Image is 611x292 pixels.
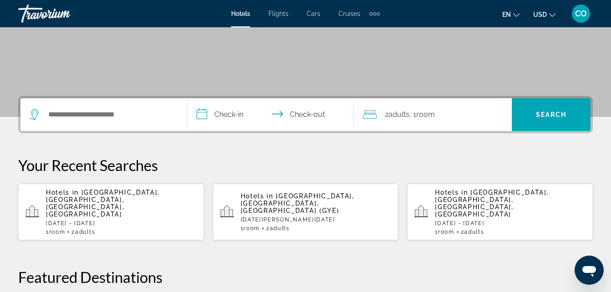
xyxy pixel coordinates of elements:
[369,6,380,21] button: Extra navigation items
[569,4,593,23] button: User Menu
[354,98,512,131] button: Travelers: 2 adults, 0 children
[435,220,586,227] p: [DATE] - [DATE]
[409,108,435,121] span: , 1
[270,225,290,232] span: Adults
[461,229,485,235] span: 2
[20,98,591,131] div: Search widget
[389,110,409,119] span: Adults
[575,256,604,285] iframe: Botón para iniciar la ventana de mensajería
[385,108,409,121] span: 2
[512,98,591,131] button: Search
[46,229,65,235] span: 1
[46,189,160,218] span: [GEOGRAPHIC_DATA], [GEOGRAPHIC_DATA], [GEOGRAPHIC_DATA], [GEOGRAPHIC_DATA]
[243,225,260,232] span: Room
[241,216,391,223] p: [DATE][PERSON_NAME][DATE]
[533,8,555,21] button: Change currency
[435,189,549,218] span: [GEOGRAPHIC_DATA], [GEOGRAPHIC_DATA], [GEOGRAPHIC_DATA], [GEOGRAPHIC_DATA]
[49,229,66,235] span: Room
[268,10,288,17] a: Flights
[46,220,197,227] p: [DATE] - [DATE]
[71,229,95,235] span: 2
[241,192,354,214] span: [GEOGRAPHIC_DATA], [GEOGRAPHIC_DATA], [GEOGRAPHIC_DATA] (GYE)
[502,11,511,18] span: en
[213,183,399,241] button: Hotels in [GEOGRAPHIC_DATA], [GEOGRAPHIC_DATA], [GEOGRAPHIC_DATA] (GYE)[DATE][PERSON_NAME][DATE]1...
[416,110,435,119] span: Room
[533,11,547,18] span: USD
[464,229,484,235] span: Adults
[75,229,95,235] span: Adults
[241,192,273,200] span: Hotels in
[18,183,204,241] button: Hotels in [GEOGRAPHIC_DATA], [GEOGRAPHIC_DATA], [GEOGRAPHIC_DATA], [GEOGRAPHIC_DATA][DATE] - [DAT...
[575,9,587,18] span: CO
[435,229,454,235] span: 1
[338,10,360,17] a: Cruises
[536,111,567,118] span: Search
[18,268,593,286] h2: Featured Destinations
[187,98,354,131] button: Select check in and out date
[18,156,593,174] p: Your Recent Searches
[502,8,520,21] button: Change language
[46,189,79,196] span: Hotels in
[435,189,468,196] span: Hotels in
[241,225,260,232] span: 1
[407,183,593,241] button: Hotels in [GEOGRAPHIC_DATA], [GEOGRAPHIC_DATA], [GEOGRAPHIC_DATA], [GEOGRAPHIC_DATA][DATE] - [DAT...
[47,108,173,121] input: Search hotel destination
[266,225,290,232] span: 2
[438,229,454,235] span: Room
[18,2,109,25] a: Travorium
[231,10,250,17] a: Hotels
[307,10,320,17] a: Cars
